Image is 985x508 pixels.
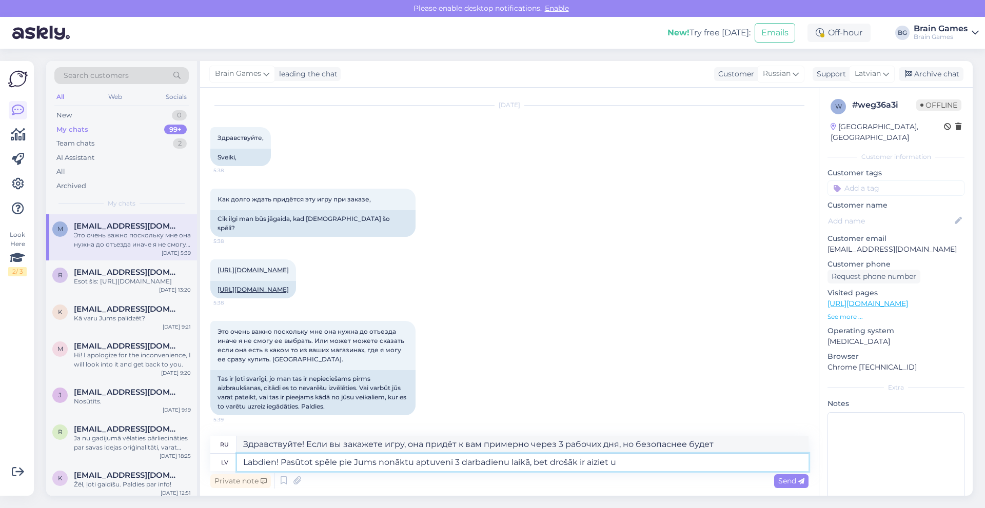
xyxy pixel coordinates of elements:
div: Archived [56,181,86,191]
div: [DATE] 5:39 [162,249,191,257]
div: 0 [172,110,187,120]
div: Customer information [828,152,964,161]
div: 2 / 3 [8,267,27,276]
div: # weg36a3i [852,99,916,111]
span: 5:39 [213,416,252,423]
p: Customer phone [828,259,964,270]
textarea: Labdien! Pasūtot spēle pie Jums nonāktu aptuveni 3 darbadienu laikā, bet drošāk ir aiziet u [237,454,809,471]
div: [DATE] 9:19 [163,406,191,414]
input: Add a tag [828,180,964,196]
span: Latvian [855,68,881,79]
div: Socials [164,90,189,104]
span: Search customers [64,70,129,81]
span: j [58,391,62,399]
div: ru [220,436,229,453]
div: leading the chat [275,69,338,79]
div: Cik ilgi man būs jāgaida, kad [DEMOGRAPHIC_DATA] šo spēli? [210,210,416,237]
span: Send [778,476,804,485]
input: Add name [828,215,953,227]
span: 5:38 [213,167,252,174]
div: [DATE] 13:20 [159,286,191,294]
p: Operating system [828,326,964,336]
p: [MEDICAL_DATA] [828,336,964,347]
p: Notes [828,398,964,409]
p: [EMAIL_ADDRESS][DOMAIN_NAME] [828,244,964,255]
span: m [57,225,63,233]
span: w [835,103,842,110]
div: BG [895,26,910,40]
div: [DATE] 18:25 [160,452,191,460]
span: Brain Games [215,68,261,79]
div: [GEOGRAPHIC_DATA], [GEOGRAPHIC_DATA] [831,121,944,143]
div: [DATE] 9:21 [163,323,191,331]
a: [URL][DOMAIN_NAME] [828,299,908,308]
span: Russian [763,68,791,79]
div: Try free [DATE]: [667,27,751,39]
div: Customer [714,69,754,79]
div: My chats [56,125,88,135]
div: lv [221,454,228,471]
p: Customer email [828,233,964,244]
span: ringuss@gmail.com [74,424,181,434]
div: All [56,167,65,177]
span: 5:38 [213,237,252,245]
div: Esot šis: [URL][DOMAIN_NAME] [74,277,191,286]
div: Brain Games [914,33,968,41]
div: Hi! I apologize for the inconvenience, I will look into it and get back to you. [74,351,191,369]
div: Ja nu gadījumā vēlaties pārliecināties par savas idejas oriģinalitāti, varat sazināties ar mūsu g... [74,434,191,452]
div: Extra [828,383,964,392]
span: Enable [542,4,572,13]
p: Customer tags [828,168,964,178]
div: Web [106,90,124,104]
span: Здравствуйте, [218,134,264,141]
span: maljva@gmail.com [74,221,181,231]
a: [URL][DOMAIN_NAME] [218,286,289,293]
span: k [58,474,63,482]
span: My chats [108,199,135,208]
div: Kā varu Jums palīdzēt? [74,314,191,323]
span: mikaeljaakkola@hotmail.com [74,341,181,351]
p: Browser [828,351,964,362]
div: AI Assistant [56,153,94,163]
div: Team chats [56,138,94,149]
span: jbirgelis@gmail.com [74,388,181,397]
div: Это очень важно поскольку мне она нужна до отъезда иначе я не смогу ее выбрать. Или может можете ... [74,231,191,249]
div: Tas ir ļoti svarīgi, jo man tas ir nepieciešams pirms aizbraukšanas, citādi es to nevarēšu izvēlē... [210,370,416,415]
span: Это очень важно поскольку мне она нужна до отъезда иначе я не смогу ее выбрать. Или может можете ... [218,328,406,363]
span: robertsbruveris@gmail.com [74,268,181,277]
div: Nosūtīts. [74,397,191,406]
b: New! [667,28,689,37]
div: Archive chat [899,67,963,81]
div: 99+ [164,125,187,135]
span: m [57,345,63,353]
span: 5:38 [213,299,252,307]
div: All [54,90,66,104]
div: 2 [173,138,187,149]
span: r [58,271,63,279]
div: Brain Games [914,25,968,33]
a: Brain GamesBrain Games [914,25,979,41]
p: Chrome [TECHNICAL_ID] [828,362,964,373]
span: r [58,428,63,436]
span: Как долго ждать придётся эту игру при заказе, [218,195,371,203]
span: Offline [916,99,961,111]
div: Žēl, ļoti gaidīšu. Paldies par info! [74,480,191,489]
span: kgb129129@gmail.com [74,304,181,314]
p: Visited pages [828,288,964,298]
div: Private note [210,474,271,488]
div: Look Here [8,230,27,276]
div: Off-hour [807,24,871,42]
span: katr1nka@inbox.lv [74,471,181,480]
p: Customer name [828,200,964,211]
div: Sveiki, [210,149,271,166]
div: Request phone number [828,270,920,283]
div: [DATE] 9:20 [161,369,191,377]
div: New [56,110,72,120]
p: See more ... [828,312,964,321]
button: Emails [755,23,795,43]
div: [DATE] 12:51 [161,489,191,497]
div: [DATE] [210,100,809,110]
img: Askly Logo [8,69,28,89]
span: k [58,308,63,316]
div: Support [813,69,846,79]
